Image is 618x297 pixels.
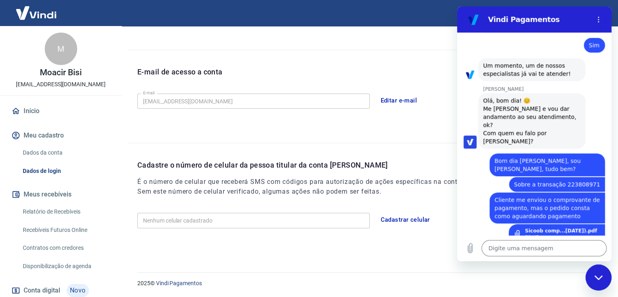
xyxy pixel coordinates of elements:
[376,92,422,109] button: Editar e-mail
[20,240,112,256] a: Contratos com credores
[10,127,112,144] button: Meu cadastro
[16,80,106,89] p: [EMAIL_ADDRESS][DOMAIN_NAME]
[137,66,223,77] p: E-mail de acesso a conta
[10,186,112,203] button: Meus recebíveis
[137,159,608,170] p: Cadastre o número de celular da pessoa titular da conta [PERSON_NAME]
[20,144,112,161] a: Dados da conta
[457,7,611,261] iframe: Janela de mensagens
[20,203,112,220] a: Relatório de Recebíveis
[10,102,112,120] a: Início
[137,279,598,288] p: 2025 ©
[376,211,434,228] button: Cadastrar celular
[585,264,611,290] iframe: Botão para abrir a janela de mensagens, conversa em andamento
[156,280,202,286] a: Vindi Pagamentos
[10,0,63,25] img: Vindi
[40,68,81,77] p: Moacir Bisi
[20,163,112,179] a: Dados de login
[20,222,112,238] a: Recebíveis Futuros Online
[67,284,89,297] span: Novo
[20,258,112,275] a: Disponibilização de agenda
[137,177,608,197] h6: É o número de celular que receberá SMS com códigos para autorização de ações específicas na conta...
[579,6,608,21] button: Sair
[24,285,60,296] span: Conta digital
[45,33,77,65] div: M
[143,90,154,96] label: E-mail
